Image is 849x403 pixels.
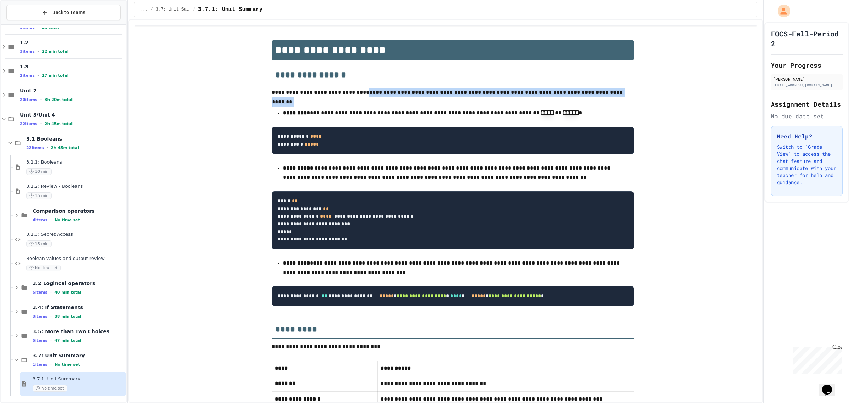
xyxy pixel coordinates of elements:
h2: Assignment Details [771,99,843,109]
span: • [37,24,39,30]
span: 2h 45m total [45,121,73,126]
span: 20 items [20,97,37,102]
span: • [50,313,52,319]
span: / [150,7,153,12]
button: Back to Teams [6,5,121,20]
div: Chat with us now!Close [3,3,49,45]
div: [EMAIL_ADDRESS][DOMAIN_NAME] [773,83,841,88]
h3: Need Help? [777,132,837,141]
span: 3.7.1: Unit Summary [33,376,125,382]
span: 1.3 [20,63,125,70]
span: 3.2 Logincal operators [33,280,125,286]
span: 3.1.1: Booleans [26,159,125,165]
span: 3.7: Unit Summary [33,352,125,359]
span: • [37,49,39,54]
div: No due date set [771,112,843,120]
span: Boolean values and output review [26,256,125,262]
span: No time set [54,362,80,367]
span: 10 min [26,168,52,175]
span: Back to Teams [52,9,85,16]
span: 22 items [26,146,44,150]
span: • [50,337,52,343]
span: 2 items [20,73,35,78]
span: No time set [54,218,80,222]
span: 5 items [33,290,47,295]
span: 1.2 [20,39,125,46]
span: 1 items [20,25,35,30]
span: 22 min total [42,49,68,54]
span: • [47,145,48,151]
span: 40 min total [54,290,81,295]
span: 3.1 Booleans [26,136,125,142]
span: 3.4: If Statements [33,304,125,311]
span: 1 items [33,362,47,367]
h1: FOCS-Fall-Period 2 [771,29,843,49]
span: 3.7: Unit Summary [156,7,190,12]
span: 3 items [33,314,47,319]
span: 22 items [20,121,37,126]
span: 15 min [26,192,52,199]
span: 3h 20m total [45,97,73,102]
span: 15 min [26,240,52,247]
span: No time set [26,265,61,271]
iframe: chat widget [819,375,842,396]
span: 3 items [20,49,35,54]
h2: Your Progress [771,60,843,70]
p: Switch to "Grade View" to access the chat feature and communicate with your teacher for help and ... [777,143,837,186]
iframe: chat widget [790,344,842,374]
div: My Account [770,3,792,19]
span: • [37,73,39,78]
span: No time set [33,385,67,392]
span: 3.7.1: Unit Summary [198,5,262,14]
span: 2h 45m total [51,146,79,150]
span: • [40,97,42,102]
span: 47 min total [54,338,81,343]
span: 38 min total [54,314,81,319]
span: 5 items [33,338,47,343]
span: ... [140,7,148,12]
span: / [193,7,195,12]
span: 3.1.2: Review - Booleans [26,183,125,189]
span: 3.5: More than Two Choices [33,328,125,335]
span: • [40,121,42,126]
span: 3.1.3: Secret Access [26,232,125,238]
span: • [50,362,52,367]
span: Unit 3/Unit 4 [20,112,125,118]
div: [PERSON_NAME] [773,76,841,82]
span: 1h total [42,25,59,30]
span: Unit 2 [20,87,125,94]
span: • [50,217,52,223]
span: Comparison operators [33,208,125,214]
span: 17 min total [42,73,68,78]
span: 4 items [33,218,47,222]
span: • [50,289,52,295]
